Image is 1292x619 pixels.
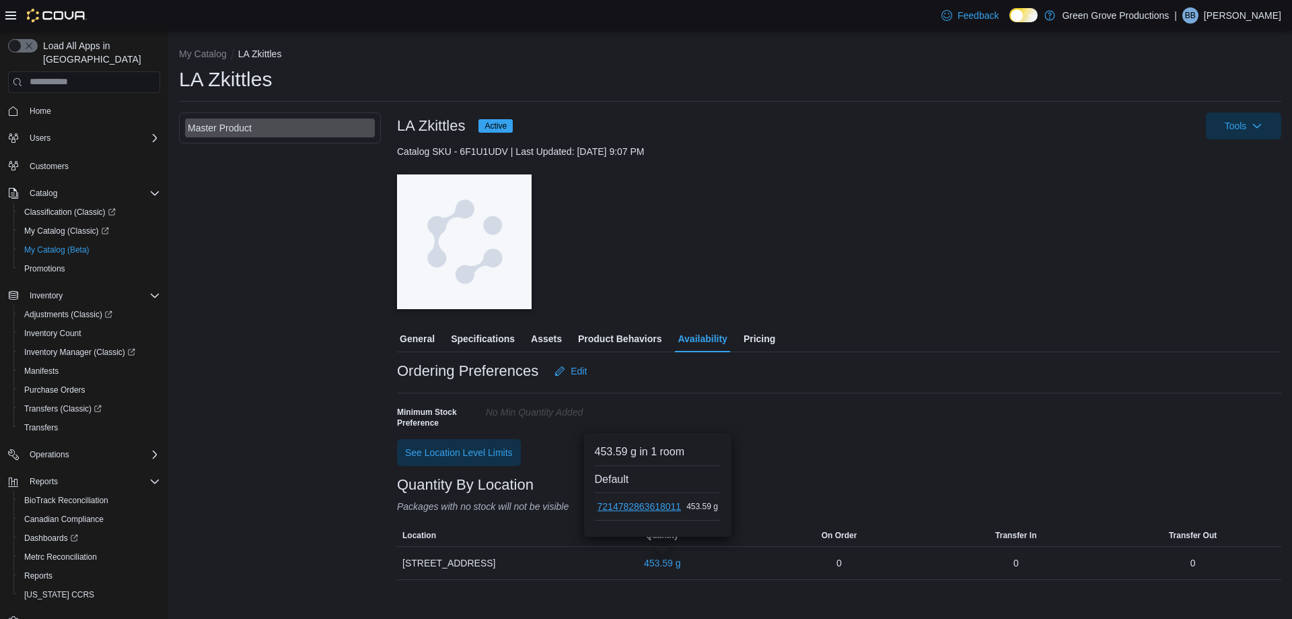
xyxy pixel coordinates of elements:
[19,306,118,323] a: Adjustments (Classic)
[644,556,681,570] span: 453.59 g
[24,288,68,304] button: Inventory
[1190,556,1196,570] div: 0
[402,530,436,541] span: Location
[13,548,166,566] button: Metrc Reconciliation
[30,188,57,199] span: Catalog
[24,474,63,490] button: Reports
[38,39,160,66] span: Load All Apps in [GEOGRAPHIC_DATA]
[24,103,57,119] a: Home
[19,363,64,379] a: Manifests
[598,496,682,517] button: 7214782863618011
[13,418,166,437] button: Transfers
[24,102,160,119] span: Home
[24,207,116,218] span: Classification (Classic)
[24,589,94,600] span: [US_STATE] CCRS
[19,242,95,258] a: My Catalog (Beta)
[397,477,534,493] h3: Quantity By Location
[1062,7,1169,24] p: Green Grove Productions
[19,261,71,277] a: Promotions
[19,223,114,239] a: My Catalog (Classic)
[24,422,58,433] span: Transfers
[30,476,58,487] span: Reports
[19,568,160,584] span: Reports
[19,306,160,323] span: Adjustments (Classic)
[24,347,135,358] span: Inventory Manager (Classic)
[958,9,999,22] span: Feedback
[13,362,166,381] button: Manifests
[30,106,51,117] span: Home
[19,344,160,360] span: Inventory Manager (Classic)
[397,439,521,466] button: See Location Level Limits
[24,552,97,562] span: Metrc Reconciliation
[397,145,1281,158] div: Catalog SKU - 6F1U1UDV | Last Updated: [DATE] 9:07 PM
[19,344,141,360] a: Inventory Manager (Classic)
[24,495,108,506] span: BioTrack Reconciliation
[179,47,1281,63] nav: An example of EuiBreadcrumbs
[19,568,58,584] a: Reports
[24,309,112,320] span: Adjustments (Classic)
[595,471,721,488] div: Default
[19,261,160,277] span: Promotions
[19,401,160,417] span: Transfers (Classic)
[19,587,100,603] a: [US_STATE] CCRS
[1206,112,1281,139] button: Tools
[24,185,160,201] span: Catalog
[179,66,272,93] h1: LA Zkittles
[19,363,160,379] span: Manifests
[24,263,65,274] span: Promotions
[485,120,507,132] span: Active
[3,472,166,491] button: Reports
[13,510,166,529] button: Canadian Compliance
[13,566,166,585] button: Reports
[24,514,104,525] span: Canadian Compliance
[1009,8,1038,22] input: Dark Mode
[405,446,513,459] span: See Location Level Limits
[1174,7,1177,24] p: |
[24,245,89,255] span: My Catalog (Beta)
[19,242,160,258] span: My Catalog (Beta)
[3,286,166,305] button: Inventory
[30,133,50,143] span: Users
[19,325,160,341] span: Inventory Count
[19,549,102,565] a: Metrc Reconciliation
[3,184,166,203] button: Catalog
[24,474,160,490] span: Reports
[13,305,166,324] a: Adjustments (Classic)
[397,407,480,428] span: Minimum Stock Preference
[822,530,857,541] span: On Order
[30,161,69,172] span: Customers
[19,511,109,527] a: Canadian Compliance
[19,587,160,603] span: Washington CCRS
[836,556,842,570] div: 0
[24,366,59,377] span: Manifests
[19,204,121,220] a: Classification (Classic)
[451,325,515,352] span: Specifications
[19,382,160,398] span: Purchase Orders
[3,156,166,175] button: Customers
[24,447,75,463] button: Operations
[397,118,465,134] h3: LA Zkittles
[13,381,166,399] button: Purchase Orders
[571,364,587,378] span: Edit
[3,445,166,464] button: Operations
[402,555,495,571] span: [STREET_ADDRESS]
[1182,7,1198,24] div: Bret Bowlby
[19,420,63,436] a: Transfers
[936,2,1004,29] a: Feedback
[19,530,160,546] span: Dashboards
[678,325,727,352] span: Availability
[1225,119,1247,133] span: Tools
[24,226,109,236] span: My Catalog (Classic)
[19,401,107,417] a: Transfers (Classic)
[24,130,56,146] button: Users
[1169,530,1217,541] span: Transfer Out
[19,492,160,509] span: BioTrack Reconciliation
[188,121,372,135] div: Master Product
[30,449,69,460] span: Operations
[24,288,160,304] span: Inventory
[13,399,166,418] a: Transfers (Classic)
[19,492,114,509] a: BioTrack Reconciliation
[995,530,1036,541] span: Transfer In
[27,9,87,22] img: Cova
